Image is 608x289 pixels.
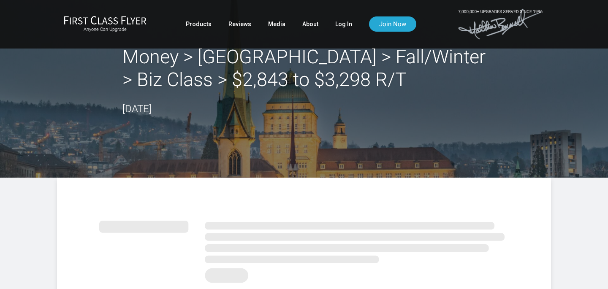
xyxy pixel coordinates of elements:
a: About [302,16,318,32]
a: First Class FlyerAnyone Can Upgrade [64,16,147,32]
img: summary.svg [99,211,509,288]
a: Reviews [228,16,251,32]
a: Media [268,16,285,32]
a: Join Now [369,16,416,32]
time: [DATE] [122,103,152,115]
a: Log In [335,16,352,32]
a: Products [186,16,212,32]
small: Anyone Can Upgrade [64,27,147,32]
img: First Class Flyer [64,16,147,24]
h2: Money > [GEOGRAPHIC_DATA] > Fall/Winter > Biz Class > $2,843 to $3,298 R/T [122,46,486,91]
